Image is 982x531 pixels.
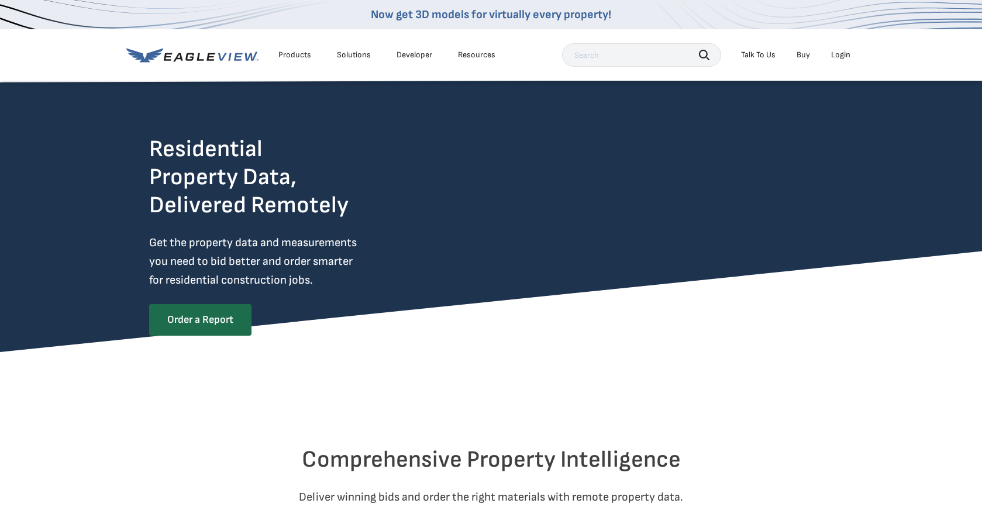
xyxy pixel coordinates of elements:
[149,233,405,289] p: Get the property data and measurements you need to bid better and order smarter for residential c...
[562,43,721,67] input: Search
[397,50,432,60] a: Developer
[797,50,810,60] a: Buy
[278,50,311,60] div: Products
[741,50,776,60] div: Talk To Us
[337,50,371,60] div: Solutions
[149,135,349,219] h2: Residential Property Data, Delivered Remotely
[831,50,850,60] div: Login
[149,304,251,336] a: Order a Report
[458,50,495,60] div: Resources
[371,8,611,22] a: Now get 3D models for virtually every property!
[149,446,833,474] h2: Comprehensive Property Intelligence
[149,488,833,506] p: Deliver winning bids and order the right materials with remote property data.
